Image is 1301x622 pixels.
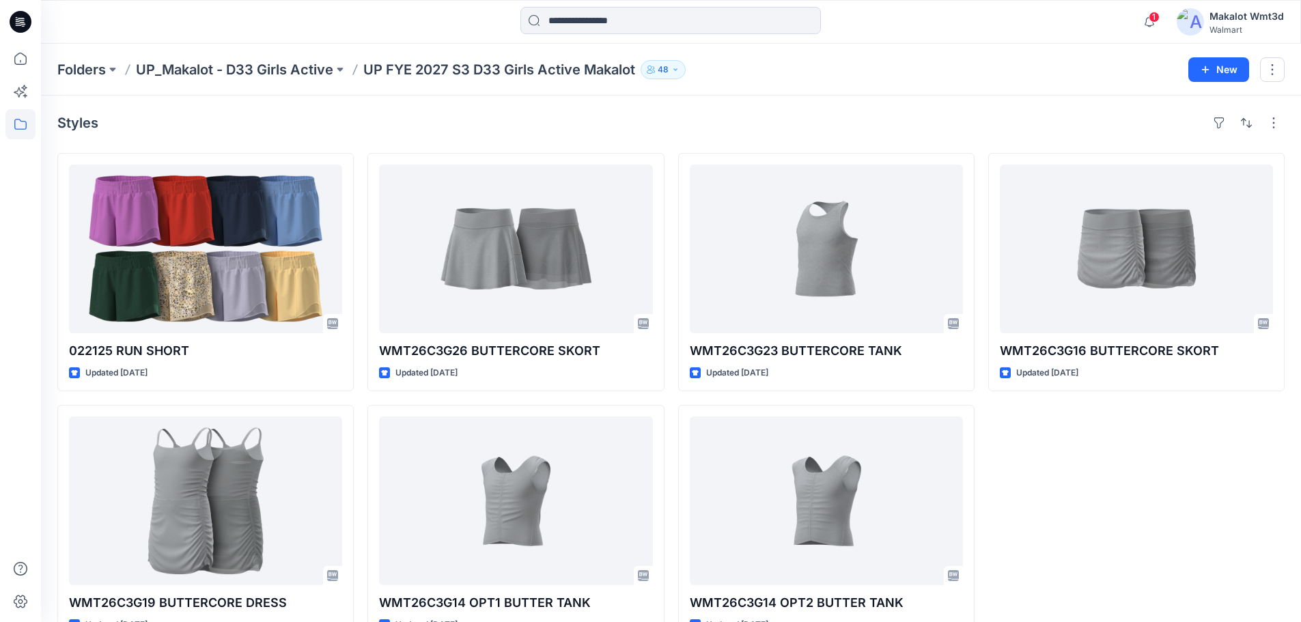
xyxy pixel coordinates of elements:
p: Updated [DATE] [395,366,458,380]
p: 022125 RUN SHORT [69,341,342,361]
p: WMT26C3G23 BUTTERCORE TANK [690,341,963,361]
a: WMT26C3G26 BUTTERCORE SKORT [379,165,652,333]
p: Updated [DATE] [1016,366,1078,380]
p: WMT26C3G16 BUTTERCORE SKORT [1000,341,1273,361]
a: WMT26C3G19 BUTTERCORE DRESS [69,416,342,585]
p: Updated [DATE] [706,366,768,380]
p: WMT26C3G14 OPT1 BUTTER TANK [379,593,652,612]
a: UP_Makalot - D33 Girls Active [136,60,333,79]
p: WMT26C3G14 OPT2 BUTTER TANK [690,593,963,612]
a: Folders [57,60,106,79]
a: WMT26C3G16 BUTTERCORE SKORT [1000,165,1273,333]
a: WMT26C3G14 OPT1 BUTTER TANK [379,416,652,585]
p: Updated [DATE] [85,366,148,380]
div: Makalot Wmt3d [1209,8,1284,25]
a: WMT26C3G14 OPT2 BUTTER TANK [690,416,963,585]
a: 022125 RUN SHORT [69,165,342,333]
h4: Styles [57,115,98,131]
div: Walmart [1209,25,1284,35]
img: avatar [1177,8,1204,36]
p: WMT26C3G19 BUTTERCORE DRESS [69,593,342,612]
button: New [1188,57,1249,82]
span: 1 [1149,12,1160,23]
button: 48 [641,60,686,79]
p: 48 [658,62,669,77]
a: WMT26C3G23 BUTTERCORE TANK [690,165,963,333]
p: WMT26C3G26 BUTTERCORE SKORT [379,341,652,361]
p: UP FYE 2027 S3 D33 Girls Active Makalot [363,60,635,79]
